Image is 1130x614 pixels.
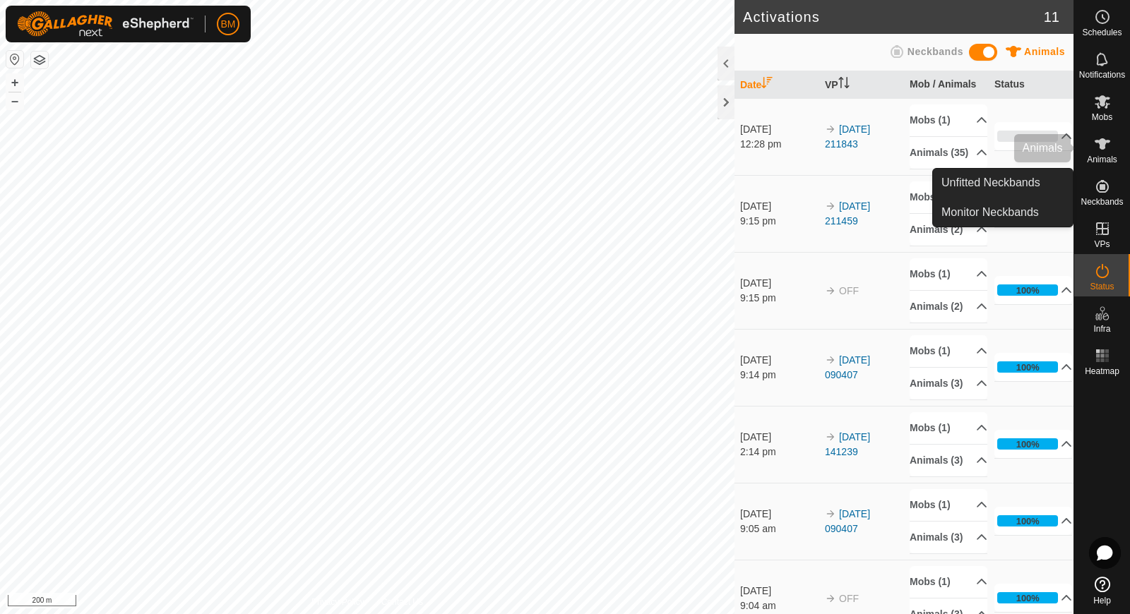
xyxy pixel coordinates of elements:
span: Animals [1024,46,1065,57]
span: VPs [1094,240,1110,248]
p-sorticon: Activate to sort [838,79,850,90]
div: 9:15 pm [740,291,818,306]
div: 100% [1016,591,1040,605]
div: [DATE] [740,584,818,598]
button: + [6,74,23,91]
a: Contact Us [381,596,423,608]
img: arrow [825,593,836,604]
p-accordion-header: Animals (3) [910,368,987,399]
span: OFF [839,285,859,296]
a: [DATE] 211459 [825,200,870,227]
div: 9:15 pm [740,214,818,229]
p-accordion-header: Mobs (1) [910,181,987,213]
div: 100% [997,592,1058,603]
div: 100% [1016,514,1040,528]
button: Reset Map [6,51,23,68]
div: 100% [1016,361,1040,374]
div: 0% [997,131,1058,142]
div: 100% [997,438,1058,450]
span: Neckbands [908,46,963,57]
div: 100% [1016,284,1040,297]
p-accordion-header: Mobs (1) [910,258,987,290]
span: Heatmap [1085,367,1119,375]
div: 12:28 pm [740,137,818,152]
p-accordion-header: 100% [994,276,1072,304]
a: Privacy Policy [311,596,364,608]
div: 100% [997,361,1058,373]
th: VP [819,71,904,99]
img: arrow [825,508,836,519]
th: Mob / Animals [904,71,989,99]
p-accordion-header: Mobs (1) [910,489,987,521]
p-accordion-header: Animals (2) [910,291,987,323]
div: 100% [1016,438,1040,451]
a: [DATE] 141239 [825,431,870,457]
a: Monitor Neckbands [933,198,1073,227]
p-accordion-header: Animals (3) [910,445,987,476]
p-accordion-header: Mobs (1) [910,104,987,136]
div: 9:05 am [740,522,818,536]
button: – [6,92,23,109]
span: Notifications [1079,71,1125,79]
div: [DATE] [740,507,818,522]
div: [DATE] [740,276,818,291]
p-accordion-header: 100% [994,507,1072,535]
img: Gallagher Logo [17,11,194,37]
span: Neckbands [1081,198,1123,206]
span: Help [1093,596,1111,605]
p-accordion-header: 100% [994,430,1072,458]
span: Schedules [1082,28,1122,37]
div: [DATE] [740,353,818,368]
div: 9:04 am [740,598,818,613]
th: Date [734,71,819,99]
img: arrow [825,200,836,212]
span: Unfitted Neckbands [941,174,1040,191]
p-accordion-header: 100% [994,584,1072,612]
img: arrow [825,124,836,135]
p-accordion-header: Animals (35) [910,137,987,169]
div: 100% [997,284,1058,296]
th: Status [989,71,1073,99]
p-accordion-header: 0% [994,122,1072,150]
span: 11 [1044,6,1059,28]
a: [DATE] 211843 [825,124,870,150]
span: Mobs [1092,113,1112,121]
p-accordion-header: Mobs (1) [910,566,987,598]
a: [DATE] 090407 [825,508,870,534]
a: Unfitted Neckbands [933,169,1073,197]
img: arrow [825,285,836,296]
div: 2:14 pm [740,445,818,459]
p-accordion-header: Mobs (1) [910,412,987,444]
img: arrow [825,354,836,366]
span: Infra [1093,325,1110,333]
div: 100% [997,515,1058,526]
div: [DATE] [740,199,818,214]
a: [DATE] 090407 [825,354,870,380]
p-sorticon: Activate to sort [761,79,773,90]
img: arrow [825,431,836,443]
a: Help [1074,571,1130,610]
button: Map Layers [31,52,48,68]
h2: Activations [743,8,1044,25]
p-accordion-header: Animals (3) [910,522,987,553]
span: Animals [1087,155,1117,164]
p-accordion-header: Mobs (1) [910,335,987,367]
span: OFF [839,593,859,604]
div: 9:14 pm [740,368,818,383]
span: Monitor Neckbands [941,204,1039,221]
span: BM [221,17,236,32]
span: Status [1090,282,1114,291]
p-accordion-header: Animals (2) [910,214,987,246]
div: [DATE] [740,430,818,445]
p-accordion-header: 100% [994,353,1072,381]
div: [DATE] [740,122,818,137]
